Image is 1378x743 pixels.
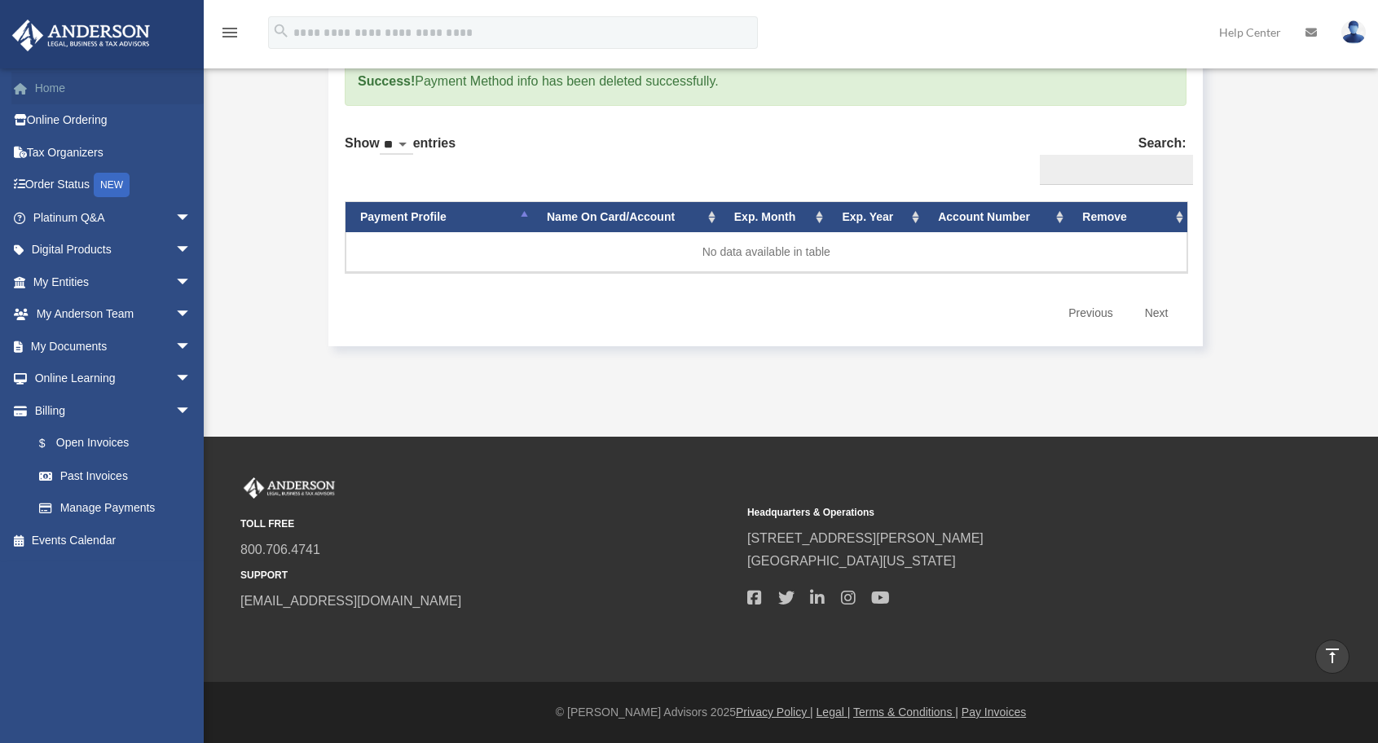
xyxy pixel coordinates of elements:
a: My Documentsarrow_drop_down [11,330,216,363]
a: Digital Productsarrow_drop_down [11,234,216,266]
div: © [PERSON_NAME] Advisors 2025 [204,702,1378,723]
a: Online Learningarrow_drop_down [11,363,216,395]
label: Show entries [345,132,456,171]
a: Past Invoices [23,459,216,492]
span: $ [48,433,56,454]
a: [EMAIL_ADDRESS][DOMAIN_NAME] [240,594,461,608]
a: 800.706.4741 [240,543,320,556]
a: My Entitiesarrow_drop_down [11,266,216,298]
select: Showentries [380,136,413,155]
div: Payment Method info has been deleted successfully. [345,57,1186,106]
small: TOLL FREE [240,516,736,533]
a: Billingarrow_drop_down [11,394,216,427]
img: Anderson Advisors Platinum Portal [240,477,338,499]
img: Anderson Advisors Platinum Portal [7,20,155,51]
i: menu [220,23,240,42]
th: Payment Profile: activate to sort column descending [346,202,532,232]
a: Order StatusNEW [11,169,216,202]
span: arrow_drop_down [175,330,208,363]
th: Exp. Year: activate to sort column ascending [827,202,923,232]
a: Legal | [817,706,851,719]
span: arrow_drop_down [175,394,208,428]
th: Name On Card/Account: activate to sort column ascending [532,202,720,232]
a: menu [220,29,240,42]
a: My Anderson Teamarrow_drop_down [11,298,216,331]
strong: Success! [358,74,415,88]
i: vertical_align_top [1323,646,1342,666]
a: $Open Invoices [23,427,216,460]
a: Events Calendar [11,524,216,556]
a: Previous [1056,297,1125,330]
th: Account Number: activate to sort column ascending [923,202,1068,232]
a: [GEOGRAPHIC_DATA][US_STATE] [747,554,956,568]
a: Online Ordering [11,104,216,137]
img: User Pic [1341,20,1366,44]
small: Headquarters & Operations [747,504,1243,521]
th: Exp. Month: activate to sort column ascending [720,202,828,232]
td: No data available in table [346,232,1187,272]
a: Home [11,72,216,104]
span: arrow_drop_down [175,266,208,299]
a: Privacy Policy | [736,706,813,719]
span: arrow_drop_down [175,298,208,332]
th: Remove: activate to sort column ascending [1068,202,1186,232]
small: SUPPORT [240,567,736,584]
a: Tax Organizers [11,136,216,169]
a: vertical_align_top [1315,640,1349,674]
a: Next [1133,297,1181,330]
a: Pay Invoices [962,706,1026,719]
label: Search: [1033,132,1186,186]
span: arrow_drop_down [175,201,208,235]
span: arrow_drop_down [175,363,208,396]
a: Terms & Conditions | [853,706,958,719]
i: search [272,22,290,40]
a: Manage Payments [23,492,208,525]
a: [STREET_ADDRESS][PERSON_NAME] [747,531,984,545]
span: arrow_drop_down [175,234,208,267]
input: Search: [1040,155,1193,186]
a: Platinum Q&Aarrow_drop_down [11,201,216,234]
div: NEW [94,173,130,197]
